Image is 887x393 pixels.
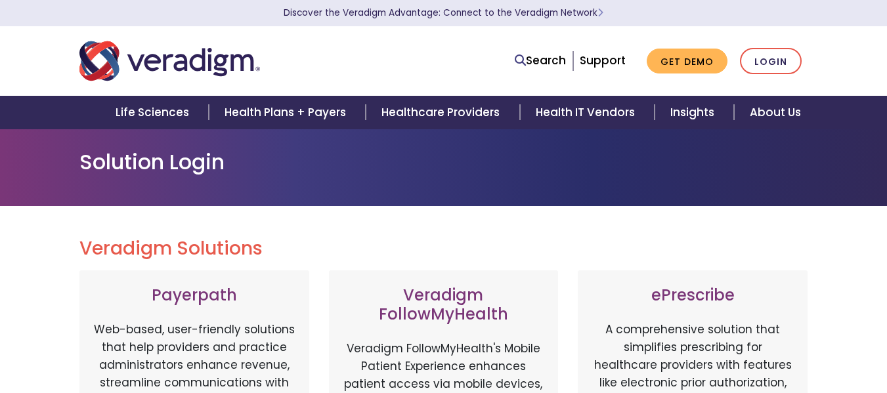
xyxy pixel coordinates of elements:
[591,286,794,305] h3: ePrescribe
[79,238,808,260] h2: Veradigm Solutions
[520,96,655,129] a: Health IT Vendors
[79,150,808,175] h1: Solution Login
[515,52,566,70] a: Search
[93,286,296,305] h3: Payerpath
[597,7,603,19] span: Learn More
[366,96,519,129] a: Healthcare Providers
[740,48,802,75] a: Login
[734,96,817,129] a: About Us
[100,96,209,129] a: Life Sciences
[342,286,546,324] h3: Veradigm FollowMyHealth
[647,49,727,74] a: Get Demo
[209,96,366,129] a: Health Plans + Payers
[580,52,626,68] a: Support
[284,7,603,19] a: Discover the Veradigm Advantage: Connect to the Veradigm NetworkLearn More
[79,39,260,83] img: Veradigm logo
[655,96,734,129] a: Insights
